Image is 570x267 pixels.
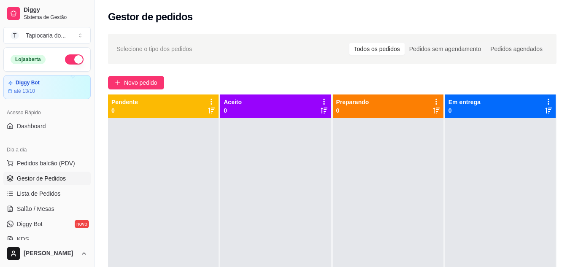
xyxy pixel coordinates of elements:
[3,119,91,133] a: Dashboard
[17,122,46,130] span: Dashboard
[26,31,66,40] div: Tapiocaria do ...
[3,143,91,156] div: Dia a dia
[336,106,369,115] p: 0
[448,98,481,106] p: Em entrega
[17,174,66,183] span: Gestor de Pedidos
[3,27,91,44] button: Select a team
[224,106,242,115] p: 0
[405,43,486,55] div: Pedidos sem agendamento
[11,55,46,64] div: Loja aberta
[111,98,138,106] p: Pendente
[108,76,164,89] button: Novo pedido
[3,187,91,200] a: Lista de Pedidos
[349,43,405,55] div: Todos os pedidos
[17,220,43,228] span: Diggy Bot
[108,10,193,24] h2: Gestor de pedidos
[3,106,91,119] div: Acesso Rápido
[17,235,29,243] span: KDS
[3,217,91,231] a: Diggy Botnovo
[3,232,91,246] a: KDS
[24,6,87,14] span: Diggy
[17,189,61,198] span: Lista de Pedidos
[11,31,19,40] span: T
[24,250,77,257] span: [PERSON_NAME]
[116,44,192,54] span: Selecione o tipo dos pedidos
[16,80,40,86] article: Diggy Bot
[124,78,157,87] span: Novo pedido
[24,14,87,21] span: Sistema de Gestão
[115,80,121,86] span: plus
[336,98,369,106] p: Preparando
[65,54,84,65] button: Alterar Status
[448,106,481,115] p: 0
[3,156,91,170] button: Pedidos balcão (PDV)
[224,98,242,106] p: Aceito
[3,202,91,216] a: Salão / Mesas
[17,205,54,213] span: Salão / Mesas
[486,43,547,55] div: Pedidos agendados
[3,75,91,99] a: Diggy Botaté 13/10
[17,159,75,167] span: Pedidos balcão (PDV)
[111,106,138,115] p: 0
[3,172,91,185] a: Gestor de Pedidos
[3,3,91,24] a: DiggySistema de Gestão
[3,243,91,264] button: [PERSON_NAME]
[14,88,35,94] article: até 13/10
